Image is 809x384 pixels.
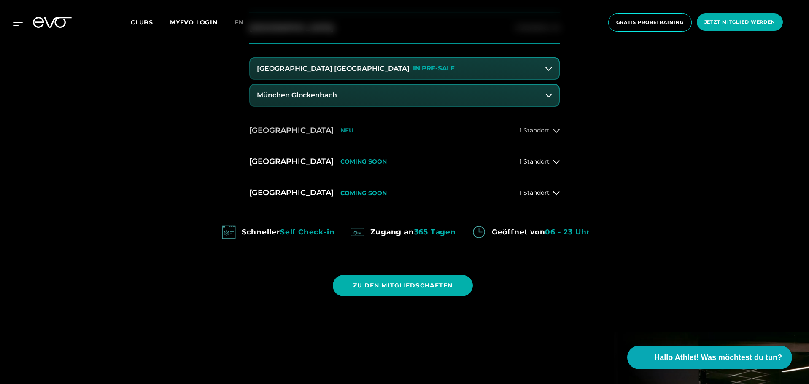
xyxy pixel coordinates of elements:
[131,19,153,26] span: Clubs
[249,156,334,167] h2: [GEOGRAPHIC_DATA]
[606,13,694,32] a: Gratis Probetraining
[616,19,684,26] span: Gratis Probetraining
[704,19,775,26] span: Jetzt Mitglied werden
[250,58,559,79] button: [GEOGRAPHIC_DATA] [GEOGRAPHIC_DATA]IN PRE-SALE
[353,281,453,290] span: ZU DEN MITGLIEDSCHAFTEN
[249,188,334,198] h2: [GEOGRAPHIC_DATA]
[250,85,559,106] button: München Glockenbach
[257,65,410,73] h3: [GEOGRAPHIC_DATA] [GEOGRAPHIC_DATA]
[249,177,560,209] button: [GEOGRAPHIC_DATA]COMING SOON1 Standort
[340,158,387,165] p: COMING SOON
[170,19,218,26] a: MYEVO LOGIN
[370,225,456,239] div: Zugang an
[469,223,488,242] img: evofitness
[348,223,367,242] img: evofitness
[413,65,455,72] p: IN PRE-SALE
[242,225,335,239] div: Schneller
[219,223,238,242] img: evofitness
[249,125,334,136] h2: [GEOGRAPHIC_DATA]
[249,115,560,146] button: [GEOGRAPHIC_DATA]NEU1 Standort
[249,146,560,177] button: [GEOGRAPHIC_DATA]COMING SOON1 Standort
[340,127,353,134] p: NEU
[333,269,477,303] a: ZU DEN MITGLIEDSCHAFTEN
[280,228,334,236] em: Self Check-in
[520,158,550,165] span: 1 Standort
[520,127,550,134] span: 1 Standort
[235,19,244,26] span: en
[520,190,550,196] span: 1 Standort
[235,18,254,27] a: en
[340,190,387,197] p: COMING SOON
[545,228,590,236] em: 06 - 23 Uhr
[654,352,782,363] span: Hallo Athlet! Was möchtest du tun?
[131,18,170,26] a: Clubs
[694,13,785,32] a: Jetzt Mitglied werden
[414,228,456,236] em: 365 Tagen
[257,91,337,99] h3: München Glockenbach
[492,225,590,239] div: Geöffnet von
[627,346,792,369] button: Hallo Athlet! Was möchtest du tun?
